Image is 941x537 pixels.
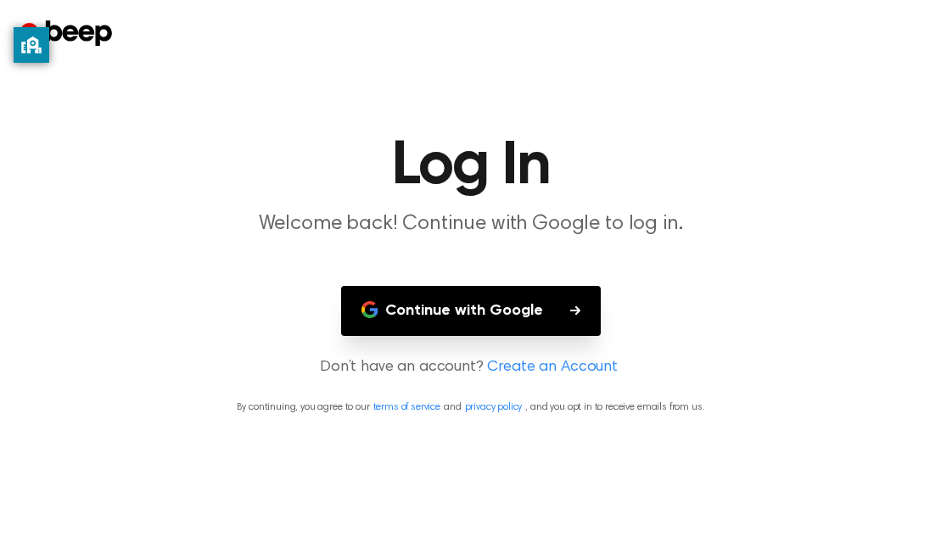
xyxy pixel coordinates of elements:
a: Create an Account [487,356,618,379]
h1: Log In [36,136,905,197]
a: privacy policy [465,402,523,412]
p: Welcome back! Continue with Google to log in. [145,210,797,238]
button: Continue with Google [341,286,601,336]
button: privacy banner [14,27,49,63]
p: Don’t have an account? [20,356,921,379]
a: terms of service [373,402,440,412]
a: Beep [20,18,116,51]
p: By continuing, you agree to our and , and you opt in to receive emails from us. [20,400,921,415]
